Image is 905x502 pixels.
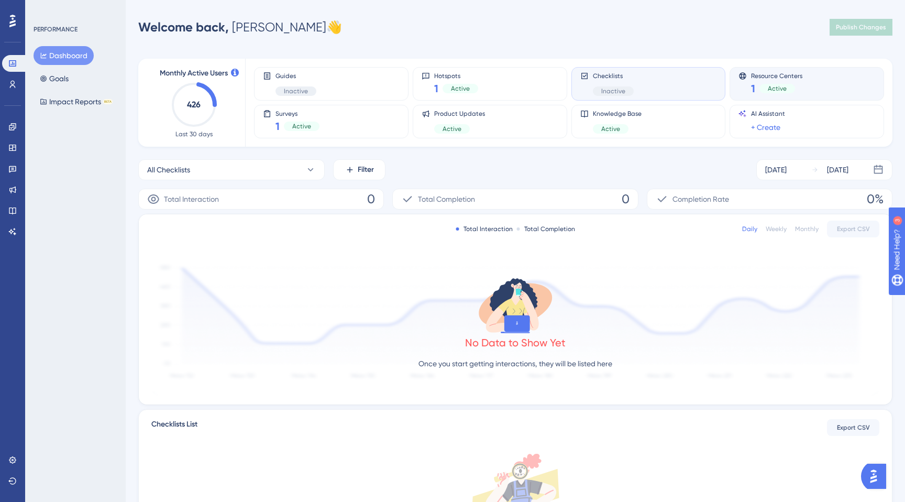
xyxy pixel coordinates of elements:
[827,163,848,176] div: [DATE]
[867,191,884,208] span: 0%
[25,3,65,15] span: Need Help?
[465,335,566,350] div: No Data to Show Yet
[138,159,325,180] button: All Checklists
[601,125,620,133] span: Active
[434,110,485,118] span: Product Updates
[275,110,319,117] span: Surveys
[601,87,625,95] span: Inactive
[333,159,385,180] button: Filter
[418,193,475,205] span: Total Completion
[751,72,802,79] span: Resource Centers
[751,81,755,96] span: 1
[187,100,201,110] text: 426
[836,23,886,31] span: Publish Changes
[34,92,119,111] button: Impact ReportsBETA
[138,19,342,36] div: [PERSON_NAME] 👋
[275,119,280,134] span: 1
[147,163,190,176] span: All Checklists
[34,69,75,88] button: Goals
[827,419,879,436] button: Export CSV
[34,46,94,65] button: Dashboard
[517,225,575,233] div: Total Completion
[34,25,78,34] div: PERFORMANCE
[418,357,612,370] p: Once you start getting interactions, they will be listed here
[443,125,461,133] span: Active
[622,191,630,208] span: 0
[456,225,513,233] div: Total Interaction
[830,19,892,36] button: Publish Changes
[358,163,374,176] span: Filter
[795,225,819,233] div: Monthly
[151,418,197,437] span: Checklists List
[434,81,438,96] span: 1
[765,163,787,176] div: [DATE]
[861,461,892,492] iframe: UserGuiding AI Assistant Launcher
[103,99,113,104] div: BETA
[837,423,870,432] span: Export CSV
[367,191,375,208] span: 0
[593,72,634,80] span: Checklists
[451,84,470,93] span: Active
[275,72,316,80] span: Guides
[742,225,757,233] div: Daily
[827,221,879,237] button: Export CSV
[766,225,787,233] div: Weekly
[751,110,785,118] span: AI Assistant
[837,225,870,233] span: Export CSV
[593,110,642,118] span: Knowledge Base
[434,72,478,79] span: Hotspots
[164,193,219,205] span: Total Interaction
[672,193,729,205] span: Completion Rate
[292,122,311,130] span: Active
[768,84,787,93] span: Active
[751,121,780,134] a: + Create
[138,19,229,35] span: Welcome back,
[73,5,76,14] div: 3
[284,87,308,95] span: Inactive
[175,130,213,138] span: Last 30 days
[160,67,228,80] span: Monthly Active Users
